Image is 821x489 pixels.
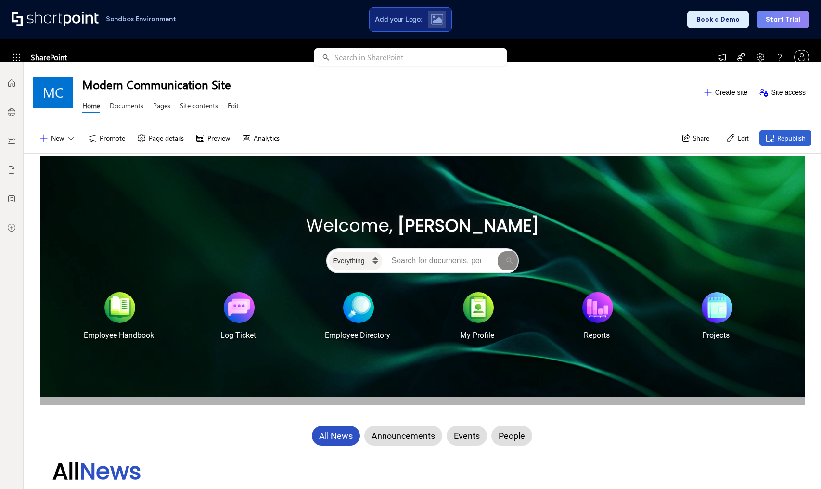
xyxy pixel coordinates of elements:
div: Announcements [364,426,442,446]
div: Events [447,426,487,446]
div: All News [312,426,360,446]
div: Employee Handbook [84,330,154,341]
a: Documents [110,101,143,113]
img: Upload logo [431,14,443,25]
button: Analytics [236,130,285,146]
div: Projects [702,330,730,341]
a: Edit [228,101,239,113]
div: Reports [584,330,610,341]
button: Create site [697,85,754,100]
button: Start Trial [757,11,809,28]
input: Search in SharePoint [334,48,507,66]
button: New [33,130,82,146]
div: Employee Directory [325,330,390,341]
select: Search type [329,252,382,270]
iframe: Chat Widget [773,443,821,489]
h1: Modern Communication Site [82,77,697,92]
button: Share [675,130,715,146]
div: My Profile [460,330,494,341]
button: Search [498,251,522,270]
button: Preview [190,130,236,146]
button: Edit [720,130,755,146]
span: MC [43,85,63,100]
strong: [PERSON_NAME] [398,213,539,238]
a: Site contents [180,101,218,113]
button: Site access [753,85,811,100]
button: Promote [82,130,131,146]
span: News [79,455,141,488]
span: SharePoint [31,46,67,69]
span: Welcome, [306,213,393,238]
button: Republish [759,130,811,146]
div: Log Ticket [220,330,256,341]
h1: Sandbox Environment [106,16,176,22]
button: Book a Demo [687,11,749,28]
a: Home [82,101,100,113]
input: Search intranet [384,251,496,270]
div: People [491,426,532,446]
span: Add your Logo: [375,15,422,24]
button: Page details [131,130,190,146]
a: Pages [153,101,170,113]
strong: All [52,455,141,488]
